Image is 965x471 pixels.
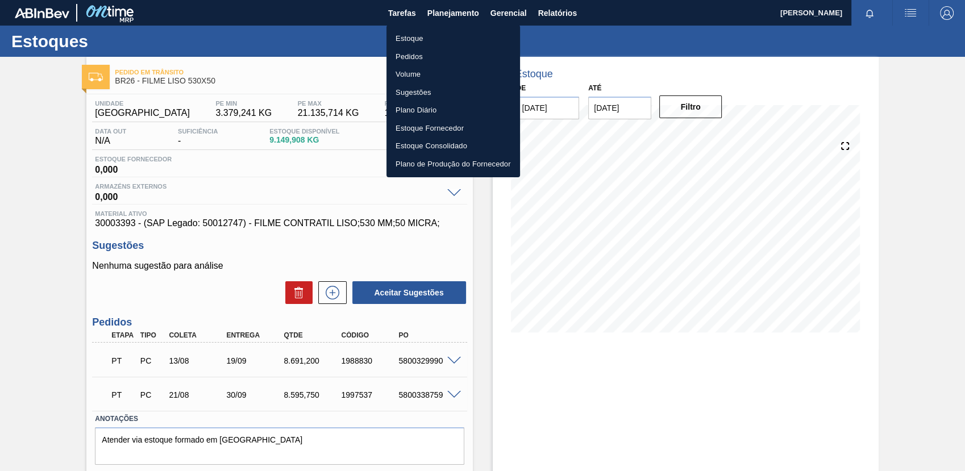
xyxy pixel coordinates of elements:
[386,30,520,48] a: Estoque
[386,119,520,137] a: Estoque Fornecedor
[386,48,520,66] a: Pedidos
[386,65,520,84] a: Volume
[386,84,520,102] a: Sugestões
[386,101,520,119] a: Plano Diário
[386,137,520,155] a: Estoque Consolidado
[386,155,520,173] a: Plano de Produção do Fornecedor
